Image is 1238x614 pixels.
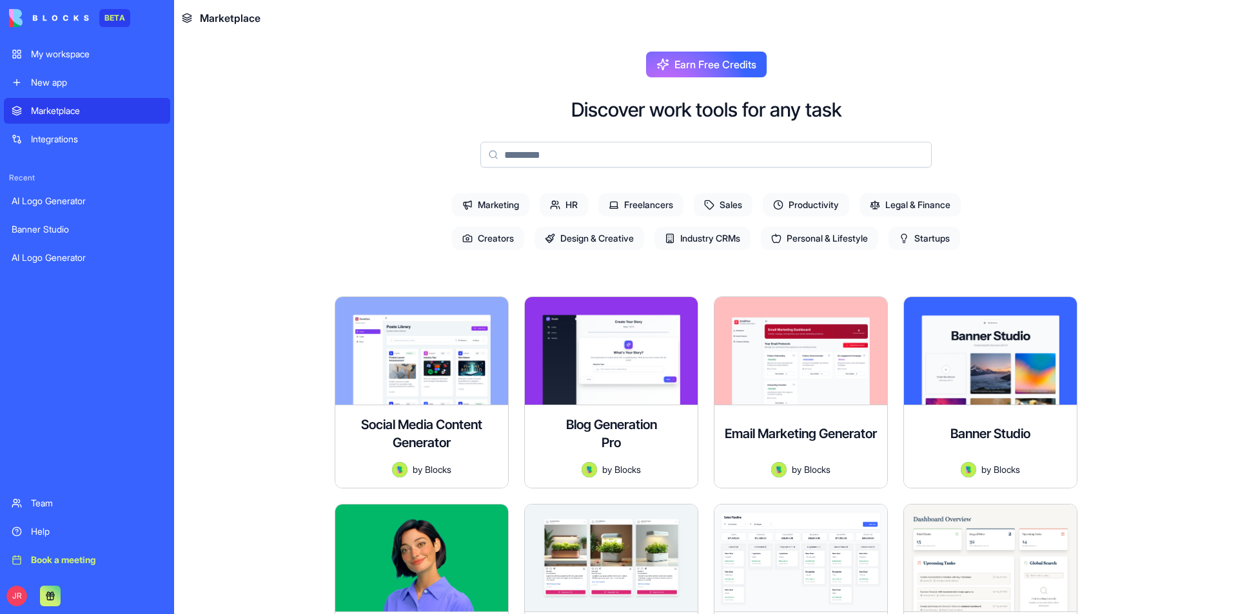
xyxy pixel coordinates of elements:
a: Team [4,490,170,516]
span: Blocks [614,463,641,476]
h4: Email Marketing Generator [725,425,877,443]
a: AI Logo Generator [4,245,170,271]
button: Earn Free Credits [646,52,767,77]
span: JR [6,586,27,606]
h4: Blog Generation Pro [560,416,663,452]
div: New app [31,76,162,89]
span: Recent [4,173,170,183]
div: Team [31,497,162,510]
h1: [PERSON_NAME] [63,6,146,16]
img: Avatar [961,462,976,477]
a: Help [4,519,170,544]
div: Help [31,525,162,538]
div: Michal says… [10,67,248,416]
span: Legal & Finance [860,193,961,216]
span: Industry CRMs [654,227,751,250]
span: Blocks [994,463,1020,476]
span: Sales [694,193,752,216]
span: Marketplace [200,10,260,26]
span: by [792,463,801,476]
span: Freelancers [598,193,683,216]
button: Send a message… [221,417,242,437]
div: My workspace [31,48,162,61]
button: Upload attachment [61,422,72,432]
span: Marketing [452,193,529,216]
p: Active 30m ago [63,16,128,29]
span: by [602,463,612,476]
a: Integrations [4,126,170,152]
textarea: Message… [11,395,247,417]
button: Emoji picker [20,422,30,432]
img: Avatar [392,462,408,477]
div: Book a meeting [31,553,162,566]
div: Banner Studio [12,223,162,236]
h2: Discover work tools for any task [571,98,841,121]
a: My workspace [4,41,170,67]
h4: Social Media Content Generator [346,416,498,452]
button: Home [202,5,226,30]
img: logo [9,9,89,27]
span: HR [540,193,588,216]
span: Blocks [425,463,451,476]
a: BETA [9,9,130,27]
img: Avatar [582,462,597,477]
a: Banner Studio [4,216,170,242]
span: Design & Creative [535,227,644,250]
span: Creators [452,227,524,250]
div: AI Logo Generator [12,251,162,264]
div: AI Logo Generator [12,195,162,207]
h4: Banner Studio [950,425,1030,443]
span: Blocks [804,463,830,476]
a: New app [4,70,170,95]
img: Avatar [771,462,787,477]
div: Yes, that’s correct — the Business plan is $200/month. The amount you’ve already paid will be con... [10,67,211,392]
a: AI Logo Generator [4,188,170,214]
a: Book a meeting [4,547,170,573]
div: BETA [99,9,130,27]
div: Marketplace [31,104,162,117]
a: Social Media Content GeneratorAvatarbyBlocks [335,296,509,488]
div: Profile image for Michal [37,7,57,28]
button: Gif picker [41,422,51,432]
div: The Business plan includes more builder credits, usage credits, additional users, advanced permis... [21,182,201,283]
div: Yes, that’s correct — the Business plan is $200/month. The amount you’ve already paid will be con... [21,75,201,176]
a: Marketplace [4,98,170,124]
span: Startups [889,227,960,250]
a: Email Marketing GeneratorAvatarbyBlocks [714,296,888,488]
span: Productivity [763,193,849,216]
div: Integrations [31,133,162,146]
span: by [413,463,422,476]
div: Close [226,5,250,28]
span: Personal & Lifestyle [761,227,878,250]
span: Earn Free Credits [674,57,756,72]
a: Banner StudioAvatarbyBlocks [903,296,1077,488]
button: go back [8,5,33,30]
span: by [981,463,991,476]
a: Blog Generation ProAvatarbyBlocks [524,296,698,488]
